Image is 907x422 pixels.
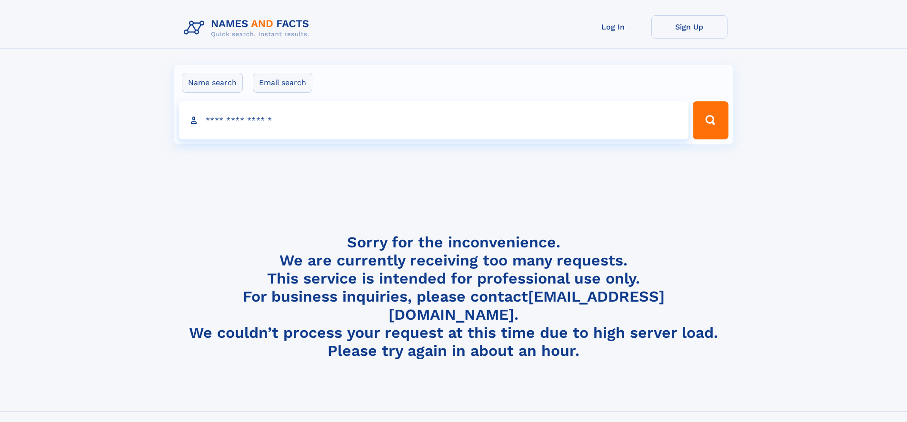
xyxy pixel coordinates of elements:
[253,73,312,93] label: Email search
[180,15,317,41] img: Logo Names and Facts
[651,15,728,39] a: Sign Up
[180,233,728,360] h4: Sorry for the inconvenience. We are currently receiving too many requests. This service is intend...
[575,15,651,39] a: Log In
[389,287,665,324] a: [EMAIL_ADDRESS][DOMAIN_NAME]
[179,101,689,139] input: search input
[182,73,243,93] label: Name search
[693,101,728,139] button: Search Button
